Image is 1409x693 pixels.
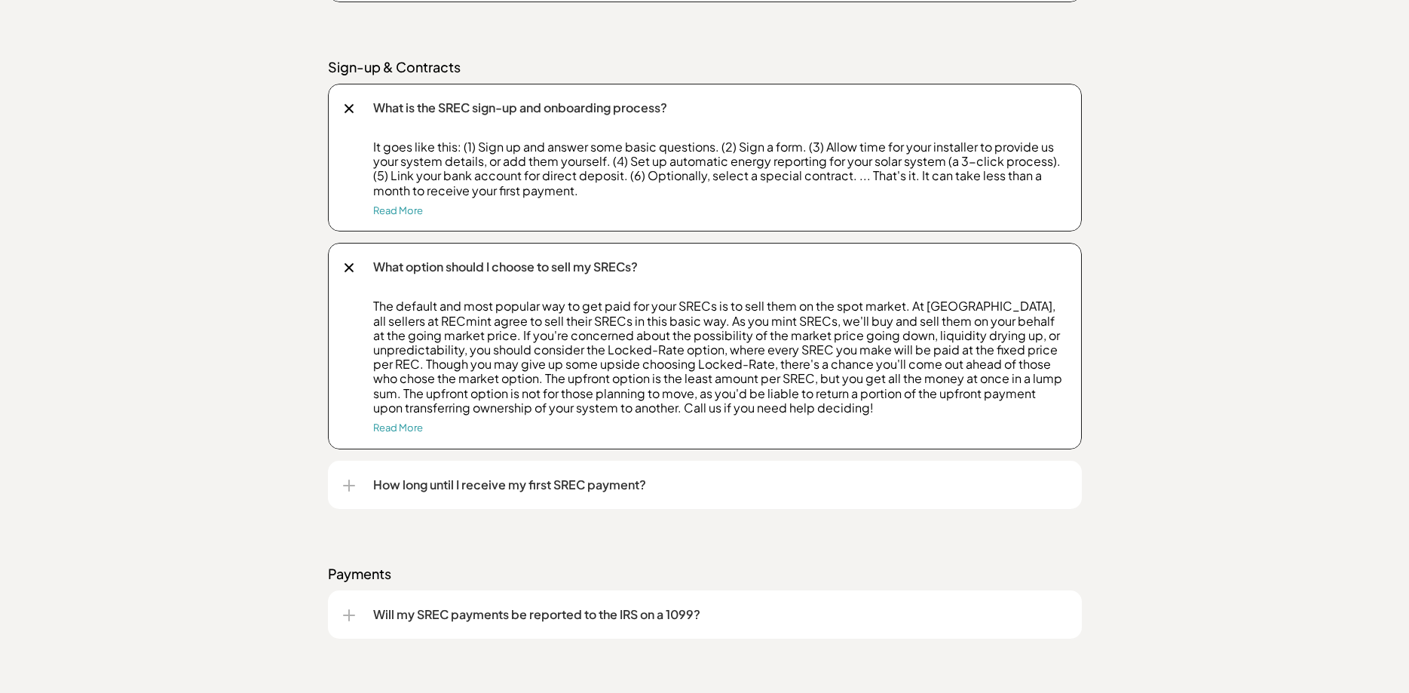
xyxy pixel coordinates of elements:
[328,58,1082,76] p: Sign-up & Contracts
[373,299,1067,415] p: The default and most popular way to get paid for your SRECs is to sell them on the spot market. A...
[373,99,1067,117] p: What is the SREC sign-up and onboarding process?
[373,204,423,216] a: Read More
[373,258,1067,276] p: What option should I choose to sell my SRECs?
[373,140,1067,198] p: It goes like this: (1) Sign up and answer some basic questions. (2) Sign a form. (3) Allow time f...
[373,422,423,434] a: Read More
[328,565,1082,583] p: Payments
[373,476,1067,494] p: How long until I receive my first SREC payment?
[373,606,1067,624] p: Will my SREC payments be reported to the IRS on a 1099?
